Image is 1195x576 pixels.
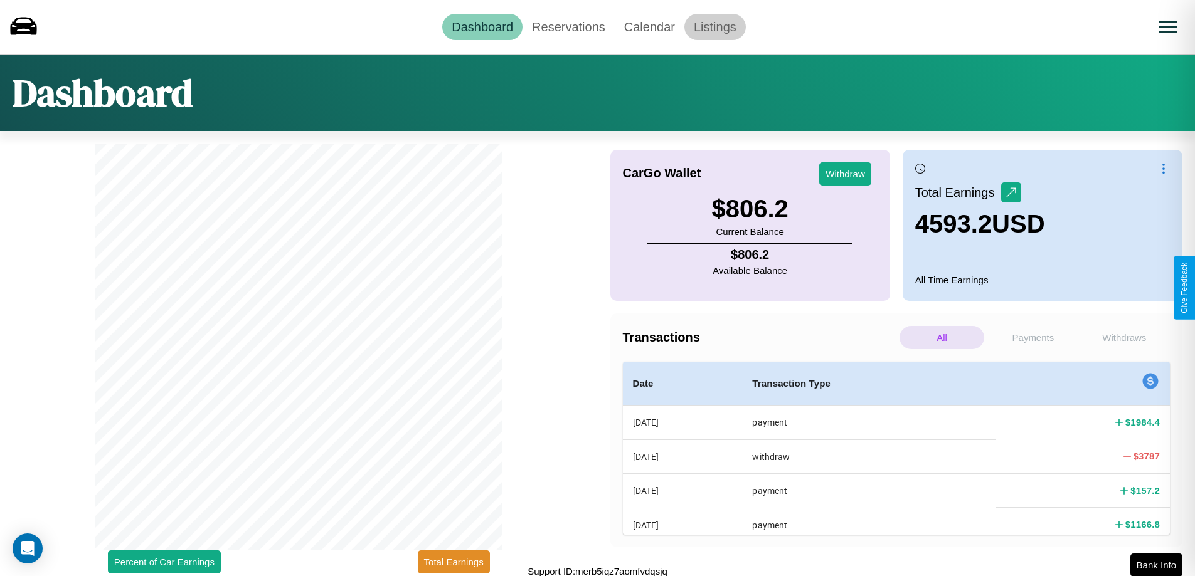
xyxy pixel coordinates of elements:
button: Percent of Car Earnings [108,550,221,573]
th: [DATE] [623,508,743,542]
p: Total Earnings [915,181,1001,204]
div: Open Intercom Messenger [13,533,43,563]
p: Available Balance [713,262,787,279]
h4: Transaction Type [752,376,986,391]
p: Withdraws [1082,326,1167,349]
h4: $ 1166.8 [1125,518,1160,531]
p: Payments [991,326,1075,349]
h4: CarGo Wallet [623,166,701,181]
th: payment [742,406,996,440]
button: Total Earnings [418,550,490,573]
h4: $ 1984.4 [1125,416,1160,429]
th: [DATE] [623,474,743,508]
h4: $ 157.2 [1130,484,1160,497]
a: Reservations [523,14,615,40]
button: Withdraw [819,162,871,186]
h3: 4593.2 USD [915,210,1045,238]
h4: $ 806.2 [713,248,787,262]
p: All [900,326,984,349]
h4: Transactions [623,330,896,345]
a: Calendar [615,14,684,40]
h4: Date [633,376,733,391]
th: payment [742,474,996,508]
h1: Dashboard [13,67,193,118]
th: [DATE] [623,406,743,440]
a: Dashboard [442,14,523,40]
th: payment [742,508,996,542]
p: All Time Earnings [915,271,1170,288]
th: [DATE] [623,439,743,473]
p: Current Balance [711,223,788,240]
button: Open menu [1150,9,1186,45]
h4: $ 3787 [1134,449,1160,463]
th: withdraw [742,439,996,473]
h3: $ 806.2 [711,195,788,223]
a: Listings [684,14,746,40]
div: Give Feedback [1180,263,1189,313]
